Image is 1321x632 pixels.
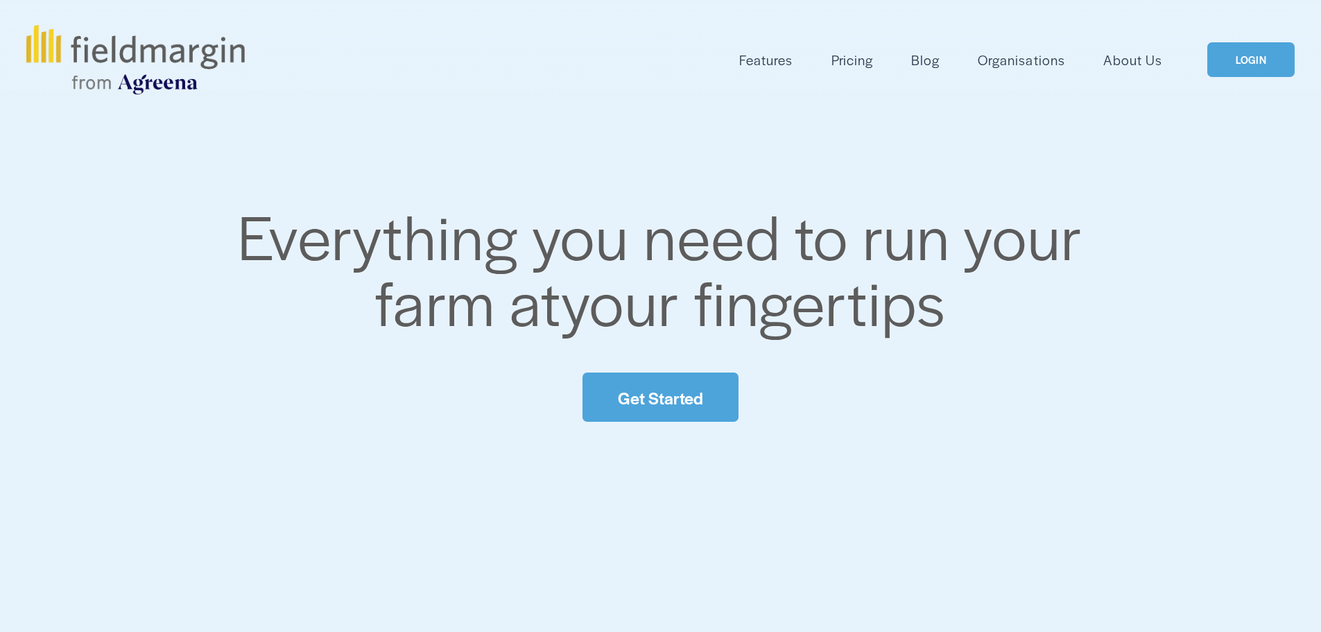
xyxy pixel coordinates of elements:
[739,50,793,70] span: Features
[831,49,873,71] a: Pricing
[1207,42,1295,78] a: LOGIN
[978,49,1064,71] a: Organisations
[238,191,1097,345] span: Everything you need to run your farm at
[561,257,946,344] span: your fingertips
[26,25,244,94] img: fieldmargin.com
[911,49,940,71] a: Blog
[582,373,738,422] a: Get Started
[739,49,793,71] a: folder dropdown
[1103,49,1162,71] a: About Us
